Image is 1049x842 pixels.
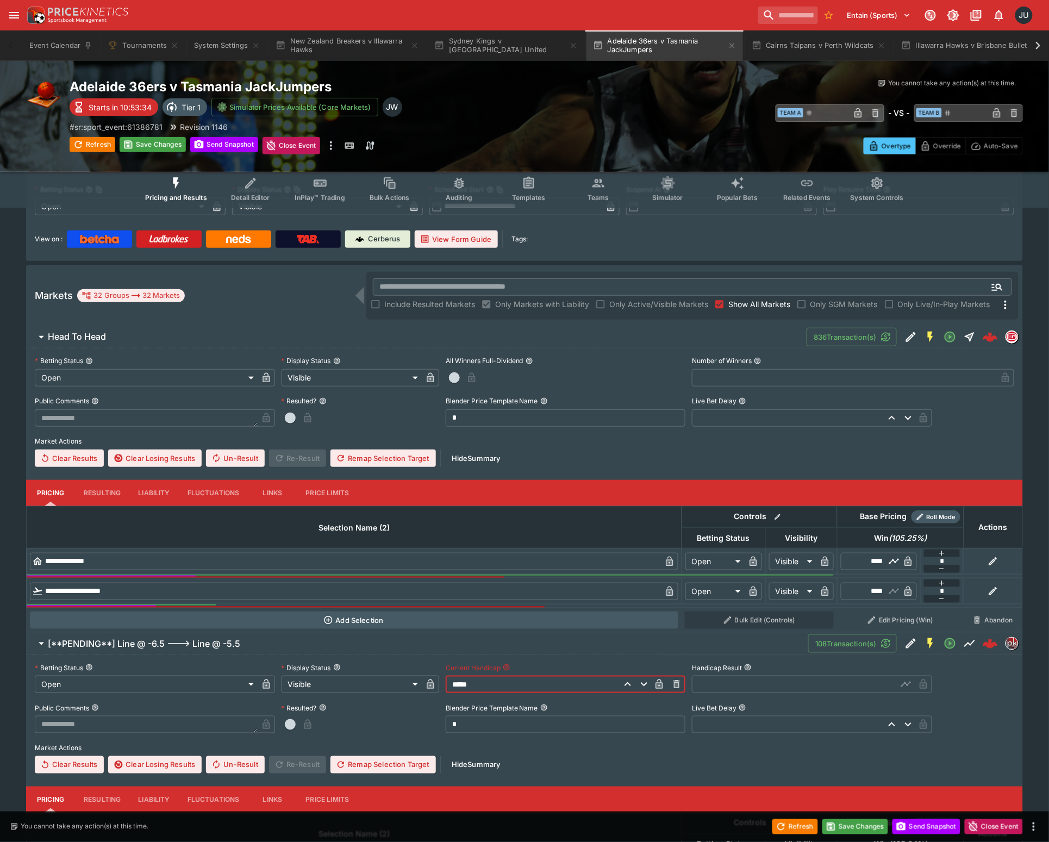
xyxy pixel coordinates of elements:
img: sportsradar [1006,332,1018,342]
a: Cerberus [345,230,410,248]
button: Resulted? [319,704,327,712]
div: Open [685,583,745,600]
p: All Winners Full-Dividend [446,356,523,365]
button: No Bookmarks [820,7,838,24]
button: Head To Head [26,326,807,348]
img: logo-cerberus--red.svg [983,329,998,345]
button: Close Event [263,137,321,154]
p: Betting Status [35,356,83,365]
svg: More [999,298,1012,311]
button: Clear Results [35,756,104,774]
span: Only SGM Markets [810,298,878,310]
span: Selection Name (2) [307,521,402,534]
div: Event type filters [136,170,913,208]
button: Display Status [333,664,341,671]
img: Neds [226,235,251,244]
button: Tournaments [101,30,185,61]
p: Number of Winners [692,356,752,365]
button: System Settings [188,30,266,61]
button: open drawer [4,5,24,25]
p: Revision 1146 [180,121,228,133]
img: pricekinetics [1006,638,1018,650]
button: Abandon [967,612,1019,629]
button: View Form Guide [415,230,498,248]
span: Popular Bets [717,194,758,202]
button: Edit Detail [901,634,921,653]
h6: [**PENDING**] Line @ -6.5 ---> Line @ -5.5 [48,638,240,650]
img: Betcha [80,235,119,244]
h6: Head To Head [48,331,106,342]
button: Simulator Prices Available (Core Markets) [211,98,378,116]
div: Visible [769,583,816,600]
span: Only Active/Visible Markets [609,298,708,310]
button: SGM Enabled [921,634,940,653]
div: Open [35,369,258,386]
button: Remap Selection Target [330,756,436,774]
button: Save Changes [120,137,186,152]
button: Pricing [26,480,75,506]
div: Visible [282,369,422,386]
span: Win(105.25%) [862,532,939,545]
button: Price Limits [297,787,358,813]
button: Line [960,634,979,653]
button: Public Comments [91,704,99,712]
button: Handicap Result [744,664,752,671]
p: Copy To Clipboard [70,121,163,133]
div: Justin Walsh [383,97,402,117]
button: more [324,137,338,154]
button: Liability [129,787,178,813]
span: Related Events [783,194,831,202]
button: Fluctuations [179,480,248,506]
span: Teams [588,194,609,202]
button: Current Handicap [503,664,510,671]
p: Display Status [282,356,331,365]
span: Visibility [773,532,829,545]
p: Handicap Result [692,663,742,672]
button: Un-Result [206,450,264,467]
th: Controls [682,506,837,527]
button: Save Changes [822,819,889,834]
div: Base Pricing [856,510,911,523]
h5: Markets [35,289,73,302]
img: Sportsbook Management [48,18,107,23]
img: Ladbrokes [149,235,189,244]
button: HideSummary [445,756,507,774]
p: Live Bet Delay [692,703,736,713]
p: Display Status [282,663,331,672]
button: Links [248,480,297,506]
a: f935c22e-33ec-4df9-8b19-5c2bb79cba8a [979,633,1001,654]
p: Starts in 10:53:34 [89,102,152,113]
button: Clear Losing Results [108,756,202,774]
button: Sydney Kings v [GEOGRAPHIC_DATA] United [428,30,584,61]
button: HideSummary [445,450,507,467]
button: Straight [960,327,979,347]
button: Send Snapshot [892,819,960,834]
button: Betting Status [85,664,93,671]
p: Current Handicap [446,663,501,672]
button: New Zealand Breakers v Illawarra Hawks [269,30,426,61]
p: You cannot take any action(s) at this time. [889,78,1016,88]
button: Open [988,277,1007,297]
button: Price Limits [297,480,358,506]
em: ( 105.25 %) [889,532,927,545]
span: InPlay™ Trading [295,194,345,202]
div: Visible [282,676,422,693]
button: Un-Result [206,756,264,774]
th: Actions [964,506,1022,548]
button: more [1027,820,1040,833]
span: Only Live/In-Play Markets [898,298,990,310]
div: Start From [864,138,1023,154]
button: Override [915,138,966,154]
button: Documentation [966,5,986,25]
p: Cerberus [369,234,401,245]
button: Pricing [26,787,75,813]
p: Live Bet Delay [692,396,736,406]
button: Close Event [965,819,1023,834]
button: Live Bet Delay [739,704,746,712]
p: Resulted? [282,703,317,713]
span: Pricing and Results [145,194,207,202]
button: All Winners Full-Dividend [526,357,533,365]
label: Tags: [511,230,528,248]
